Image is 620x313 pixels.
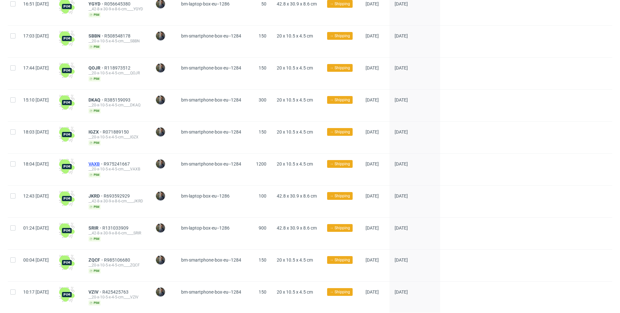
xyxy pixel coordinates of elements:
a: QOJR [88,65,104,70]
span: 15:10 [DATE] [23,97,49,103]
span: [DATE] [395,193,408,199]
span: [DATE] [366,161,379,167]
span: bm-smartphone-box-eu--1284 [181,129,241,135]
span: R508548178 [104,33,132,38]
span: 150 [259,257,266,263]
img: wHgJFi1I6lmhQAAAABJRU5ErkJggg== [59,191,75,206]
a: R693592929 [104,193,131,199]
a: JKRD [88,193,104,199]
span: 150 [259,289,266,295]
img: Maciej Sobola [156,287,165,297]
img: wHgJFi1I6lmhQAAAABJRU5ErkJggg== [59,223,75,238]
a: R975241667 [104,161,131,167]
span: 17:44 [DATE] [23,65,49,70]
a: DKAQ [88,97,104,103]
span: [DATE] [366,289,379,295]
span: 300 [259,97,266,103]
img: wHgJFi1I6lmhQAAAABJRU5ErkJggg== [59,287,75,302]
span: → Shipping [330,289,350,295]
a: R056645380 [104,1,132,6]
div: __42-8-x-30-9-x-8-6-cm____SRIR [88,231,145,236]
img: Maciej Sobola [156,127,165,136]
span: pim [88,204,101,210]
span: [DATE] [366,225,379,231]
span: 16:51 [DATE] [23,1,49,6]
span: 20 x 10.5 x 4.5 cm [277,161,313,167]
span: bm-smartphone-box-eu--1284 [181,257,241,263]
span: SBBN [88,33,104,38]
img: wHgJFi1I6lmhQAAAABJRU5ErkJggg== [59,159,75,174]
span: 100 [259,193,266,199]
a: VAXB [88,161,104,167]
img: wHgJFi1I6lmhQAAAABJRU5ErkJggg== [59,63,75,78]
img: Maciej Sobola [156,223,165,232]
span: 150 [259,33,266,38]
span: bm-smartphone-box-eu--1284 [181,33,241,38]
span: pim [88,12,101,17]
a: SRIR [88,225,102,231]
span: [DATE] [395,289,408,295]
span: 18:03 [DATE] [23,129,49,135]
span: 20 x 10.5 x 4.5 cm [277,129,313,135]
span: pim [88,236,101,242]
span: [DATE] [395,129,408,135]
span: pim [88,44,101,49]
span: 50 [261,1,266,6]
span: → Shipping [330,161,350,167]
span: → Shipping [330,225,350,231]
span: [DATE] [395,225,408,231]
span: 150 [259,65,266,70]
span: → Shipping [330,97,350,103]
span: pim [88,76,101,81]
span: 1200 [256,161,266,167]
div: __20-x-10-5-x-4-5-cm____QOJR [88,70,145,76]
span: 00:04 [DATE] [23,257,49,263]
a: R385159093 [104,97,132,103]
span: pim [88,140,101,146]
span: 20 x 10.5 x 4.5 cm [277,97,313,103]
span: bm-laptop-box-eu--1286 [181,1,230,6]
span: pim [88,108,101,113]
span: 18:04 [DATE] [23,161,49,167]
a: R985106680 [104,257,131,263]
span: bm-smartphone-box-eu--1284 [181,161,241,167]
span: → Shipping [330,1,350,7]
img: Maciej Sobola [156,95,165,104]
img: Maciej Sobola [156,191,165,200]
img: wHgJFi1I6lmhQAAAABJRU5ErkJggg== [59,31,75,46]
span: 42.8 x 30.9 x 8.6 cm [277,1,317,6]
span: 20 x 10.5 x 4.5 cm [277,289,313,295]
span: bm-laptop-box-eu--1286 [181,225,230,231]
div: __20-x-10-5-x-4-5-cm____DKAQ [88,103,145,108]
span: 42.8 x 30.9 x 8.6 cm [277,193,317,199]
span: 20 x 10.5 x 4.5 cm [277,33,313,38]
span: 20 x 10.5 x 4.5 cm [277,257,313,263]
span: [DATE] [395,65,408,70]
a: R071889150 [103,129,130,135]
img: Maciej Sobola [156,255,165,264]
span: ZQCF [88,257,104,263]
span: → Shipping [330,129,350,135]
span: [DATE] [395,1,408,6]
span: → Shipping [330,33,350,39]
span: [DATE] [366,97,379,103]
span: 42.8 x 30.9 x 8.6 cm [277,225,317,231]
img: wHgJFi1I6lmhQAAAABJRU5ErkJggg== [59,95,75,110]
span: [DATE] [395,161,408,167]
span: R425425763 [102,289,130,295]
a: VZIV [88,289,102,295]
div: __20-x-10-5-x-4-5-cm____IGZX [88,135,145,140]
span: [DATE] [366,129,379,135]
a: R131033909 [102,225,130,231]
span: 17:03 [DATE] [23,33,49,38]
span: 150 [259,129,266,135]
a: R118973512 [104,65,132,70]
span: bm-smartphone-box-eu--1284 [181,289,241,295]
